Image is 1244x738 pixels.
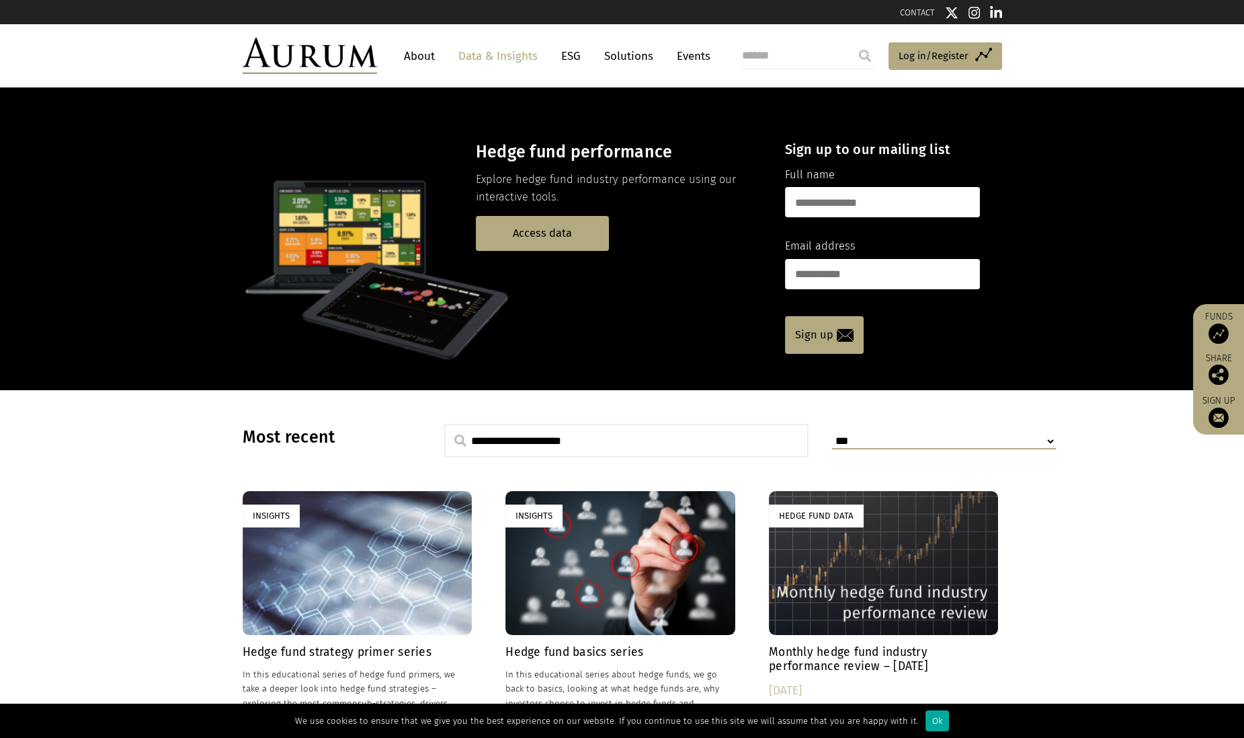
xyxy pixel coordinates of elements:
span: sub-strategies [358,698,415,708]
h3: Most recent [243,427,411,447]
a: CONTACT [900,7,935,17]
h4: Hedge fund basics series [505,645,735,659]
a: Access data [476,216,609,250]
a: Log in/Register [888,42,1002,71]
a: Events [670,44,710,69]
a: Sign up [785,316,864,354]
span: Log in/Register [899,48,968,64]
img: Aurum [243,38,377,74]
img: email-icon [837,329,854,342]
a: Sign up [1200,395,1237,428]
p: Explore hedge fund industry performance using our interactive tools. [476,171,761,207]
p: In this educational series of hedge fund primers, we take a deeper look into hedge fund strategie... [243,667,472,710]
img: Linkedin icon [990,6,1002,20]
img: Sign up to our newsletter [1208,408,1229,428]
a: Solutions [597,44,660,69]
div: [DATE] [769,681,999,700]
img: Instagram icon [968,6,981,20]
label: Email address [785,237,856,255]
label: Full name [785,166,835,184]
h4: Sign up to our mailing list [785,141,980,157]
a: ESG [554,44,587,69]
div: Share [1200,354,1237,385]
div: Insights [243,505,300,527]
div: Insights [505,505,563,527]
a: Data & Insights [452,44,544,69]
div: Ok [925,710,949,731]
img: search.svg [454,435,466,447]
a: About [397,44,442,69]
input: Submit [852,42,878,69]
img: Share this post [1208,365,1229,385]
h3: Hedge fund performance [476,142,761,162]
h4: Monthly hedge fund industry performance review – [DATE] [769,645,999,673]
img: Twitter icon [945,6,958,20]
h4: Hedge fund strategy primer series [243,645,472,659]
a: Funds [1200,311,1237,344]
img: Access Funds [1208,324,1229,344]
div: Hedge Fund Data [769,505,864,527]
p: In this educational series about hedge funds, we go back to basics, looking at what hedge funds a... [505,667,735,710]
